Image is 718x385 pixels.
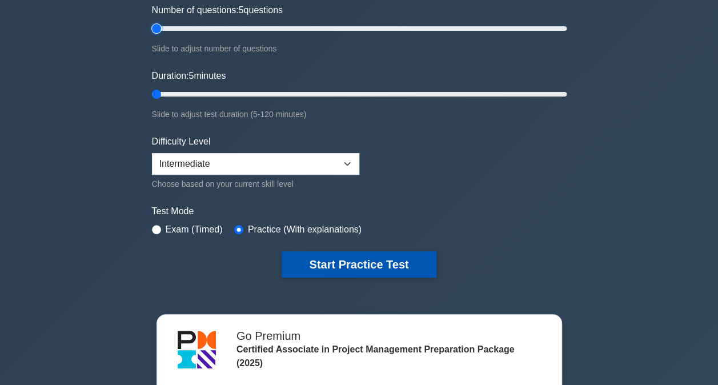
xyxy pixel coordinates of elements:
button: Start Practice Test [282,251,436,278]
span: 5 [239,5,244,15]
label: Practice (With explanations) [248,223,362,236]
label: Duration: minutes [152,69,226,83]
label: Number of questions: questions [152,3,283,17]
div: Slide to adjust number of questions [152,42,567,55]
label: Difficulty Level [152,135,211,149]
div: Choose based on your current skill level [152,177,359,191]
label: Test Mode [152,204,567,218]
label: Exam (Timed) [166,223,223,236]
span: 5 [188,71,194,81]
div: Slide to adjust test duration (5-120 minutes) [152,107,567,121]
